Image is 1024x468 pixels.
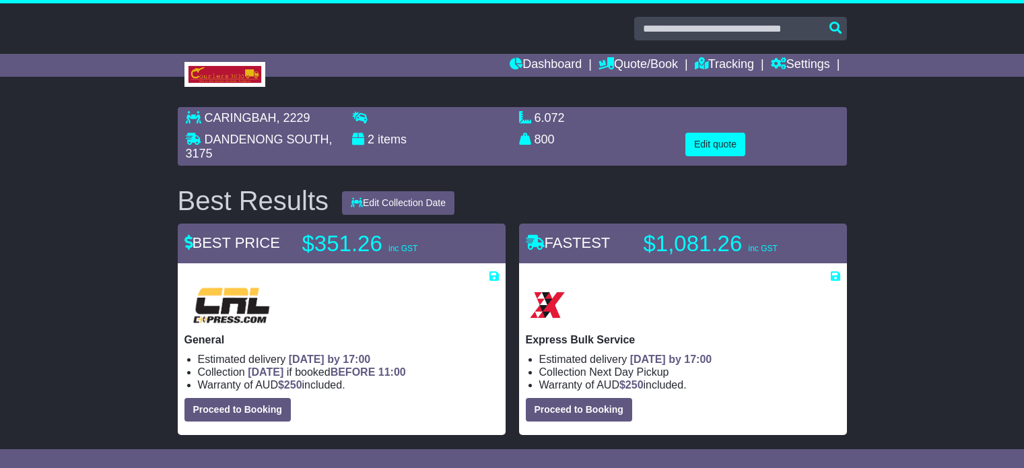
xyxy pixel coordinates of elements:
[378,133,407,146] span: items
[535,133,555,146] span: 800
[619,379,644,391] span: $
[368,133,374,146] span: 2
[289,354,371,365] span: [DATE] by 17:00
[186,133,333,161] span: , 3175
[539,378,840,391] li: Warranty of AUD included.
[388,244,417,253] span: inc GST
[510,54,582,77] a: Dashboard
[331,366,376,378] span: BEFORE
[630,354,712,365] span: [DATE] by 17:00
[248,366,405,378] span: if booked
[526,398,632,422] button: Proceed to Booking
[599,54,678,77] a: Quote/Book
[284,379,302,391] span: 250
[302,230,471,257] p: $351.26
[535,111,565,125] span: 6.072
[644,230,812,257] p: $1,081.26
[695,54,754,77] a: Tracking
[771,54,830,77] a: Settings
[205,133,329,146] span: DANDENONG SOUTH
[539,366,840,378] li: Collection
[526,234,611,251] span: FASTEST
[378,366,406,378] span: 11:00
[748,244,777,253] span: inc GST
[198,378,499,391] li: Warranty of AUD included.
[685,133,745,156] button: Edit quote
[526,333,840,346] p: Express Bulk Service
[205,111,277,125] span: CARINGBAH
[539,353,840,366] li: Estimated delivery
[184,283,279,327] img: CRL: General
[625,379,644,391] span: 250
[526,283,569,327] img: Border Express: Express Bulk Service
[198,366,499,378] li: Collection
[184,398,291,422] button: Proceed to Booking
[589,366,669,378] span: Next Day Pickup
[342,191,454,215] button: Edit Collection Date
[248,366,283,378] span: [DATE]
[171,186,336,215] div: Best Results
[184,333,499,346] p: General
[278,379,302,391] span: $
[198,353,499,366] li: Estimated delivery
[184,234,280,251] span: BEST PRICE
[277,111,310,125] span: , 2229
